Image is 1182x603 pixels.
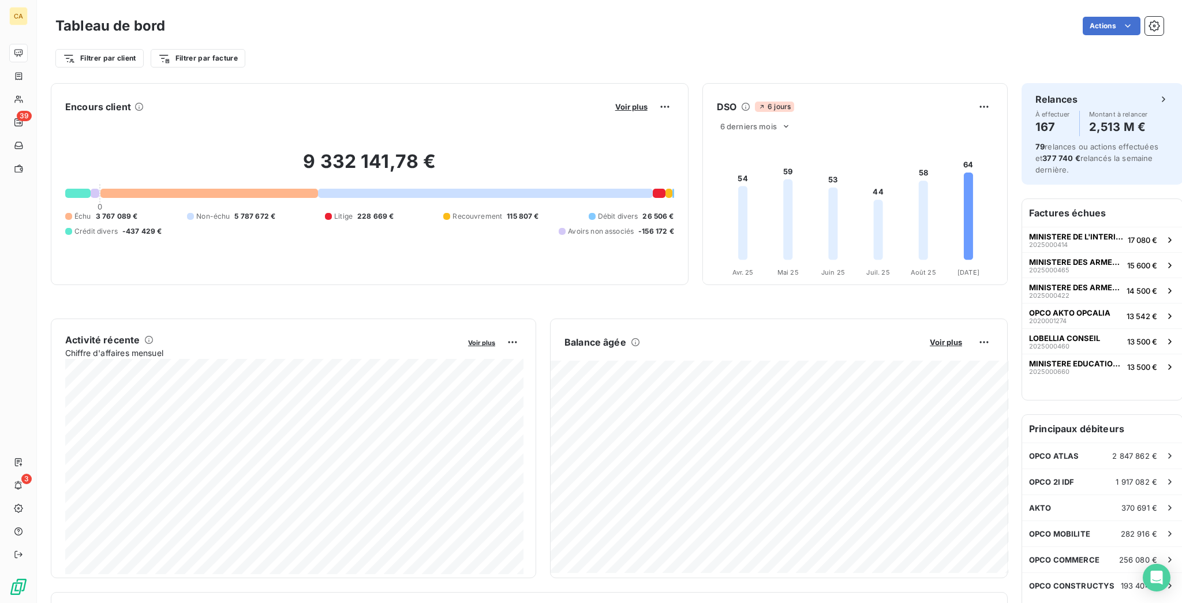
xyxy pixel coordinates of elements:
[1029,267,1069,274] span: 2025000465
[638,226,674,237] span: -156 172 €
[1127,337,1157,346] span: 13 500 €
[1121,503,1157,512] span: 370 691 €
[957,268,979,276] tspan: [DATE]
[1029,308,1110,317] span: OPCO AKTO OPCALIA
[1035,92,1078,106] h6: Relances
[755,102,794,112] span: 6 jours
[1121,529,1157,538] span: 282 916 €
[234,211,275,222] span: 5 787 672 €
[151,49,245,68] button: Filtrer par facture
[598,211,638,222] span: Débit divers
[1083,17,1140,35] button: Actions
[1127,286,1157,295] span: 14 500 €
[1029,292,1069,299] span: 2025000422
[1029,283,1122,292] span: MINISTERE DES ARMEES / CMG
[65,333,140,347] h6: Activité récente
[564,335,626,349] h6: Balance âgée
[1029,555,1099,564] span: OPCO COMMERCE
[1029,477,1075,486] span: OPCO 2I IDF
[17,111,32,121] span: 39
[1121,581,1157,590] span: 193 404 €
[74,226,118,237] span: Crédit divers
[357,211,394,222] span: 228 669 €
[1029,317,1067,324] span: 2020001274
[1029,529,1090,538] span: OPCO MOBILITE
[334,211,353,222] span: Litige
[9,7,28,25] div: CA
[1089,118,1148,136] h4: 2,513 M €
[777,268,798,276] tspan: Mai 25
[1029,368,1069,375] span: 2025000660
[926,337,966,347] button: Voir plus
[1119,555,1157,564] span: 256 080 €
[1127,261,1157,270] span: 15 600 €
[1029,343,1069,350] span: 2025000460
[615,102,648,111] span: Voir plus
[910,268,936,276] tspan: Août 25
[717,100,736,114] h6: DSO
[55,49,144,68] button: Filtrer par client
[1128,235,1157,245] span: 17 080 €
[1042,153,1080,163] span: 377 740 €
[21,474,32,484] span: 3
[821,268,845,276] tspan: Juin 25
[1112,451,1157,460] span: 2 847 862 €
[1029,232,1123,241] span: MINISTERE DE L'INTERIEUR
[1089,111,1148,118] span: Montant à relancer
[1127,362,1157,372] span: 13 500 €
[1035,111,1070,118] span: À effectuer
[1035,142,1158,174] span: relances ou actions effectuées et relancés la semaine dernière.
[930,338,962,347] span: Voir plus
[96,211,138,222] span: 3 767 089 €
[74,211,91,222] span: Échu
[568,226,634,237] span: Avoirs non associés
[1029,334,1100,343] span: LOBELLIA CONSEIL
[642,211,674,222] span: 26 506 €
[465,337,499,347] button: Voir plus
[866,268,889,276] tspan: Juil. 25
[1035,118,1070,136] h4: 167
[1127,312,1157,321] span: 13 542 €
[1029,451,1079,460] span: OPCO ATLAS
[452,211,502,222] span: Recouvrement
[98,202,102,211] span: 0
[1029,257,1123,267] span: MINISTERE DES ARMEES / CMG
[1029,503,1052,512] span: AKTO
[1116,477,1157,486] span: 1 917 082 €
[65,150,674,185] h2: 9 332 141,78 €
[1029,241,1068,248] span: 2025000414
[1143,564,1170,591] div: Open Intercom Messenger
[720,122,777,131] span: 6 derniers mois
[65,100,131,114] h6: Encours client
[468,339,495,347] span: Voir plus
[612,102,651,112] button: Voir plus
[1035,142,1045,151] span: 79
[196,211,230,222] span: Non-échu
[65,347,460,359] span: Chiffre d'affaires mensuel
[122,226,162,237] span: -437 429 €
[732,268,753,276] tspan: Avr. 25
[1029,359,1123,368] span: MINISTERE EDUCATION NATIONALE
[55,16,165,36] h3: Tableau de bord
[1029,581,1114,590] span: OPCO CONSTRUCTYS
[507,211,538,222] span: 115 807 €
[9,578,28,596] img: Logo LeanPay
